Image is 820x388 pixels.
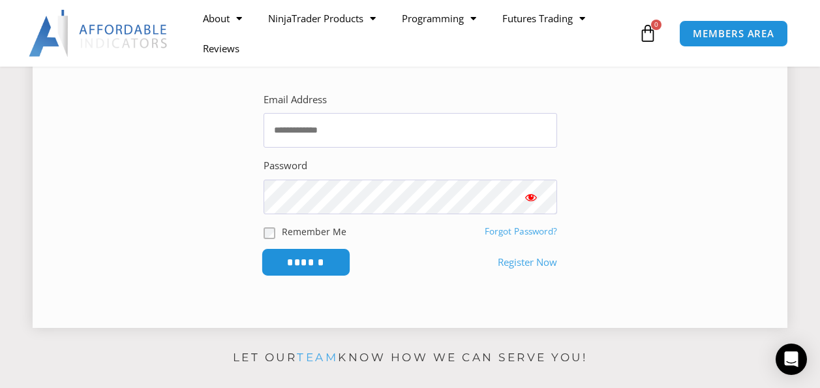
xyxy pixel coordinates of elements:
a: About [190,3,255,33]
div: Open Intercom Messenger [776,344,807,375]
label: Password [264,157,307,175]
a: Reviews [190,33,252,63]
a: Programming [389,3,489,33]
a: MEMBERS AREA [679,20,788,47]
nav: Menu [190,3,636,63]
a: Forgot Password? [485,225,557,237]
span: 0 [651,20,661,30]
a: NinjaTrader Products [255,3,389,33]
a: 0 [619,14,676,52]
label: Remember Me [282,225,346,238]
a: team [297,351,338,364]
a: Futures Trading [489,3,598,33]
button: Show password [505,180,557,214]
a: Register Now [498,253,557,272]
img: LogoAI | Affordable Indicators – NinjaTrader [29,10,169,57]
label: Email Address [264,91,327,109]
span: MEMBERS AREA [693,29,774,39]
